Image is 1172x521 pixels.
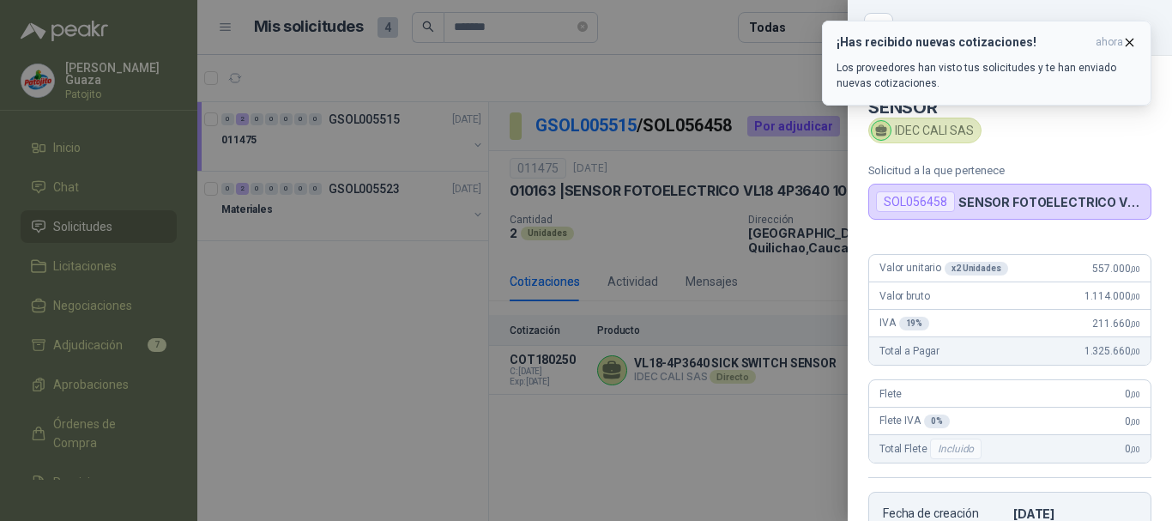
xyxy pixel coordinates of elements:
p: Solicitud a la que pertenece [868,164,1151,177]
div: x 2 Unidades [945,262,1008,276]
div: 19 % [899,317,930,330]
span: Flete IVA [879,415,950,428]
button: ¡Has recibido nuevas cotizaciones!ahora Los proveedores han visto tus solicitudes y te han enviad... [822,21,1151,106]
p: SENSOR FOTOELECTRICO VL18 4P3640 10 30 V [958,195,1144,209]
span: 1.325.660 [1084,345,1140,357]
span: 211.660 [1092,318,1140,330]
h3: ¡Has recibido nuevas cotizaciones! [837,35,1089,50]
span: 0 [1125,415,1140,427]
span: ,00 [1130,390,1140,399]
span: ,00 [1130,445,1140,454]
p: Los proveedores han visto tus solicitudes y te han enviado nuevas cotizaciones. [837,60,1137,91]
span: 1.114.000 [1084,290,1140,302]
span: ,00 [1130,347,1140,356]
span: 0 [1125,388,1140,400]
span: ,00 [1130,417,1140,427]
p: [DATE] [1013,506,1137,521]
span: IVA [879,317,929,330]
span: Total a Pagar [879,345,939,357]
span: ahora [1096,35,1123,50]
div: SOL056458 [876,191,955,212]
button: Close [868,17,889,38]
div: IDEC CALI SAS [868,118,982,143]
span: ,00 [1130,319,1140,329]
span: 0 [1125,443,1140,455]
span: Valor unitario [879,262,1008,276]
span: 557.000 [1092,263,1140,275]
span: Total Flete [879,439,985,459]
p: Fecha de creación [883,506,1006,521]
span: ,00 [1130,292,1140,301]
div: COT180250 [903,14,1151,41]
div: 0 % [924,415,950,428]
span: ,00 [1130,264,1140,274]
span: Valor bruto [879,290,929,302]
span: Flete [879,388,902,400]
div: Incluido [930,439,982,459]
